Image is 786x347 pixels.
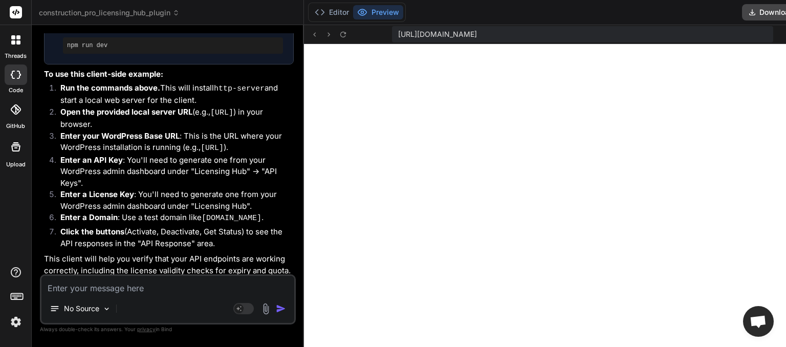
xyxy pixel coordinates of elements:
li: : Use a test domain like . [52,212,294,226]
li: : You'll need to generate one from your WordPress admin dashboard under "Licensing Hub". [52,189,294,212]
code: [DOMAIN_NAME] [202,214,261,223]
strong: To use this client-side example: [44,69,163,79]
a: Open chat [743,306,774,337]
strong: Click the buttons [60,227,124,236]
span: construction_pro_licensing_hub_plugin [39,8,180,18]
li: This will install and start a local web server for the client. [52,82,294,106]
label: GitHub [6,122,25,131]
strong: Enter a License Key [60,189,134,199]
li: : You'll need to generate one from your WordPress admin dashboard under "Licensing Hub" -> "API K... [52,155,294,189]
label: threads [5,52,27,60]
strong: Enter a Domain [60,212,118,222]
button: Preview [353,5,403,19]
strong: Enter an API Key [60,155,123,165]
strong: Open the provided local server URL [60,107,192,117]
img: attachment [260,303,272,315]
li: : This is the URL where your WordPress installation is running (e.g., ). [52,131,294,155]
pre: npm run dev [67,41,279,50]
code: [URL] [210,109,233,117]
p: Always double-check its answers. Your in Bind [40,324,296,334]
code: [URL] [201,144,224,153]
code: http-server [214,84,265,93]
p: This client will help you verify that your API endpoints are working correctly, including the lic... [44,253,294,276]
span: privacy [137,326,156,332]
span: [URL][DOMAIN_NAME] [398,29,477,39]
button: Editor [311,5,353,19]
img: Pick Models [102,305,111,313]
p: No Source [64,303,99,314]
img: icon [276,303,286,314]
label: Upload [6,160,26,169]
strong: Enter your WordPress Base URL [60,131,180,141]
img: settings [7,313,25,331]
li: (Activate, Deactivate, Get Status) to see the API responses in the "API Response" area. [52,226,294,249]
label: code [9,86,23,95]
strong: Run the commands above. [60,83,160,93]
li: (e.g., ) in your browser. [52,106,294,131]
